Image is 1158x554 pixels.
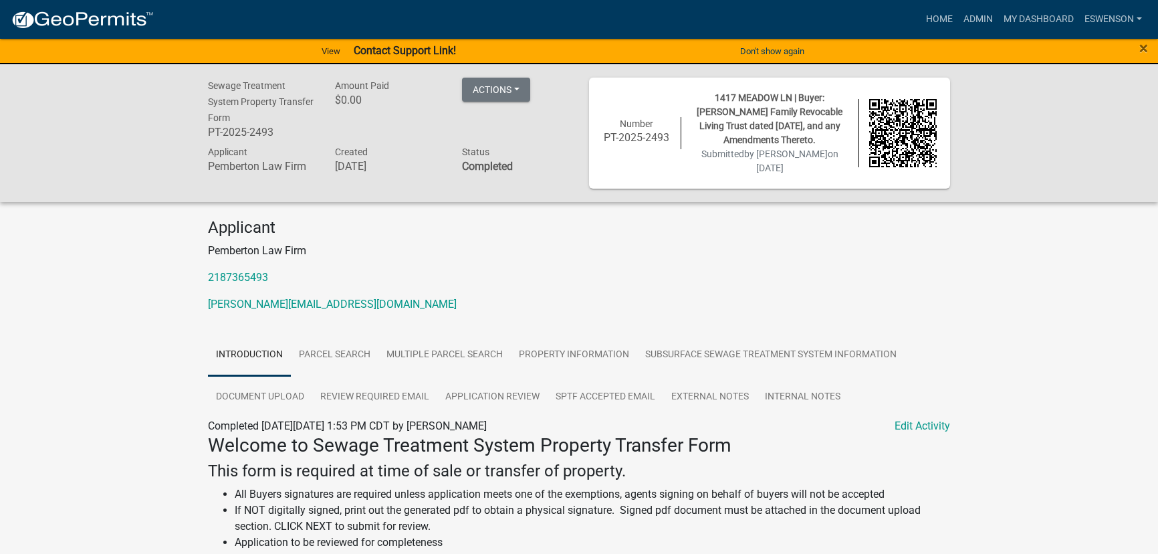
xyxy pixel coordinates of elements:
span: Amount Paid [335,80,389,91]
h6: Pemberton Law Firm [208,160,315,173]
a: 2187365493 [208,271,268,284]
button: Close [1139,40,1148,56]
a: Document Upload [208,376,312,419]
h6: [DATE] [335,160,442,173]
li: If NOT digitally signed, print out the generated pdf to obtain a physical signature. Signed pdf d... [235,502,950,535]
a: Parcel search [291,334,378,377]
strong: Completed [462,160,513,173]
span: × [1139,39,1148,58]
a: Edit Activity [895,418,950,434]
a: eswenson [1079,7,1147,32]
a: Review Required Email [312,376,437,419]
a: Admin [958,7,998,32]
span: Completed [DATE][DATE] 1:53 PM CDT by [PERSON_NAME] [208,420,487,432]
span: Applicant [208,147,247,157]
a: Introduction [208,334,291,377]
h6: PT-2025-2493 [602,131,671,144]
span: Number [620,118,653,129]
span: by [PERSON_NAME] [744,149,828,159]
a: Internal Notes [757,376,848,419]
h6: PT-2025-2493 [208,126,315,138]
a: Home [921,7,958,32]
a: View [316,40,346,62]
a: Multiple Parcel Search [378,334,511,377]
button: Actions [462,78,530,102]
a: My Dashboard [998,7,1079,32]
a: Property Information [511,334,637,377]
h3: Welcome to Sewage Treatment System Property Transfer Form [208,434,950,457]
h4: This form is required at time of sale or transfer of property. [208,462,950,481]
a: External Notes [663,376,757,419]
li: Application to be reviewed for completeness [235,535,950,551]
a: SPTF Accepted Email [548,376,663,419]
strong: Contact Support Link! [354,44,456,57]
a: Subsurface Sewage Treatment System Information [637,334,905,377]
span: 1417 MEADOW LN | Buyer: [PERSON_NAME] Family Revocable Living Trust dated [DATE], and any Amendme... [697,92,842,145]
a: [PERSON_NAME][EMAIL_ADDRESS][DOMAIN_NAME] [208,298,457,310]
a: Application Review [437,376,548,419]
h6: $0.00 [335,94,442,106]
img: QR code [869,99,937,167]
button: Don't show again [735,40,810,62]
span: Sewage Treatment System Property Transfer Form [208,80,314,123]
span: Submitted on [DATE] [701,149,838,173]
p: Pemberton Law Firm [208,243,950,259]
span: Created [335,147,368,157]
h4: Applicant [208,218,950,238]
li: All Buyers signatures are required unless application meets one of the exemptions, agents signing... [235,486,950,502]
span: Status [462,147,489,157]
